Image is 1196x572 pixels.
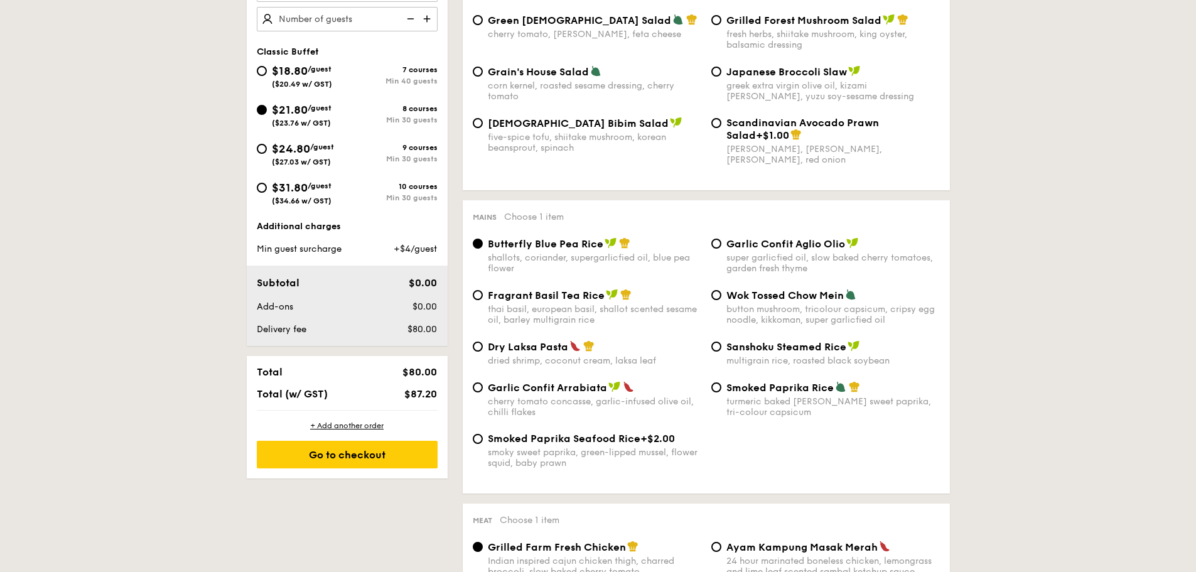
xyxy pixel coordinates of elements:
div: cherry tomato concasse, garlic-infused olive oil, chilli flakes [488,396,701,418]
span: ($23.76 w/ GST) [272,119,331,127]
div: Min 30 guests [347,193,438,202]
div: Min 30 guests [347,116,438,124]
input: Sanshoku Steamed Ricemultigrain rice, roasted black soybean [711,342,721,352]
div: + Add another order [257,421,438,431]
div: greek extra virgin olive oil, kizami [PERSON_NAME], yuzu soy-sesame dressing [726,80,940,102]
div: 9 courses [347,143,438,152]
span: Classic Buffet [257,46,319,57]
span: $87.20 [404,388,437,400]
div: multigrain rice, roasted black soybean [726,355,940,366]
div: dried shrimp, coconut cream, laksa leaf [488,355,701,366]
div: shallots, coriander, supergarlicfied oil, blue pea flower [488,252,701,274]
span: Smoked Paprika Seafood Rice [488,433,640,445]
span: Smoked Paprika Rice [726,382,834,394]
span: Grilled Forest Mushroom Salad [726,14,881,26]
img: icon-vegan.f8ff3823.svg [670,117,682,128]
input: $31.80/guest($34.66 w/ GST)10 coursesMin 30 guests [257,183,267,193]
span: ($27.03 w/ GST) [272,158,331,166]
span: /guest [310,143,334,151]
img: icon-chef-hat.a58ddaea.svg [897,14,908,25]
span: ($34.66 w/ GST) [272,197,331,205]
span: Fragrant Basil Tea Rice [488,289,605,301]
img: icon-chef-hat.a58ddaea.svg [583,340,595,352]
span: Sanshoku Steamed Rice [726,341,846,353]
div: corn kernel, roasted sesame dressing, cherry tomato [488,80,701,102]
span: $0.00 [412,301,437,312]
img: icon-vegan.f8ff3823.svg [848,340,860,352]
input: Smoked Paprika Riceturmeric baked [PERSON_NAME] sweet paprika, tri-colour capsicum [711,382,721,392]
span: [DEMOGRAPHIC_DATA] Bibim Salad [488,117,669,129]
span: $31.80 [272,181,308,195]
span: /guest [308,181,331,190]
span: +$4/guest [394,244,437,254]
img: icon-vegetarian.fe4039eb.svg [845,289,856,300]
input: $24.80/guest($27.03 w/ GST)9 coursesMin 30 guests [257,144,267,154]
img: icon-vegan.f8ff3823.svg [605,237,617,249]
input: Fragrant Basil Tea Ricethai basil, european basil, shallot scented sesame oil, barley multigrain ... [473,290,483,300]
span: ($20.49 w/ GST) [272,80,332,89]
div: [PERSON_NAME], [PERSON_NAME], [PERSON_NAME], red onion [726,144,940,165]
div: Min 30 guests [347,154,438,163]
div: turmeric baked [PERSON_NAME] sweet paprika, tri-colour capsicum [726,396,940,418]
span: Choose 1 item [500,515,559,526]
span: Mains [473,213,497,222]
span: Wok Tossed Chow Mein [726,289,844,301]
div: fresh herbs, shiitake mushroom, king oyster, balsamic dressing [726,29,940,50]
img: icon-vegan.f8ff3823.svg [883,14,895,25]
span: Grilled Farm Fresh Chicken [488,541,626,553]
img: icon-vegetarian.fe4039eb.svg [672,14,684,25]
img: icon-vegan.f8ff3823.svg [846,237,859,249]
span: Meat [473,516,492,525]
img: icon-spicy.37a8142b.svg [623,381,634,392]
span: $18.80 [272,64,308,78]
span: Dry Laksa Pasta [488,341,568,353]
span: Min guest surcharge [257,244,342,254]
span: Garlic Confit Aglio Olio [726,238,845,250]
input: Butterfly Blue Pea Riceshallots, coriander, supergarlicfied oil, blue pea flower [473,239,483,249]
img: icon-spicy.37a8142b.svg [879,541,890,552]
input: Smoked Paprika Seafood Rice+$2.00smoky sweet paprika, green-lipped mussel, flower squid, baby prawn [473,434,483,444]
div: five-spice tofu, shiitake mushroom, korean beansprout, spinach [488,132,701,153]
span: /guest [308,65,331,73]
input: Green [DEMOGRAPHIC_DATA] Saladcherry tomato, [PERSON_NAME], feta cheese [473,15,483,25]
img: icon-add.58712e84.svg [419,7,438,31]
img: icon-vegetarian.fe4039eb.svg [835,381,846,392]
img: icon-chef-hat.a58ddaea.svg [627,541,638,552]
div: cherry tomato, [PERSON_NAME], feta cheese [488,29,701,40]
div: Additional charges [257,220,438,233]
span: $24.80 [272,142,310,156]
input: Grilled Farm Fresh ChickenIndian inspired cajun chicken thigh, charred broccoli, slow baked cherr... [473,542,483,552]
div: super garlicfied oil, slow baked cherry tomatoes, garden fresh thyme [726,252,940,274]
span: Green [DEMOGRAPHIC_DATA] Salad [488,14,671,26]
span: Garlic Confit Arrabiata [488,382,607,394]
div: 10 courses [347,182,438,191]
div: 7 courses [347,65,438,74]
input: $21.80/guest($23.76 w/ GST)8 coursesMin 30 guests [257,105,267,115]
img: icon-reduce.1d2dbef1.svg [400,7,419,31]
span: Grain's House Salad [488,66,589,78]
img: icon-spicy.37a8142b.svg [569,340,581,352]
div: 8 courses [347,104,438,113]
input: Wok Tossed Chow Meinbutton mushroom, tricolour capsicum, cripsy egg noodle, kikkoman, super garli... [711,290,721,300]
img: icon-chef-hat.a58ddaea.svg [620,289,632,300]
span: +$1.00 [756,129,789,141]
span: $21.80 [272,103,308,117]
span: /guest [308,104,331,112]
span: Total [257,366,283,378]
img: icon-vegetarian.fe4039eb.svg [590,65,601,77]
span: $80.00 [402,366,437,378]
img: icon-chef-hat.a58ddaea.svg [686,14,698,25]
span: +$2.00 [640,433,675,445]
span: Total (w/ GST) [257,388,328,400]
span: $80.00 [407,324,437,335]
span: Butterfly Blue Pea Rice [488,238,603,250]
input: [DEMOGRAPHIC_DATA] Bibim Saladfive-spice tofu, shiitake mushroom, korean beansprout, spinach [473,118,483,128]
span: Scandinavian Avocado Prawn Salad [726,117,879,141]
span: Subtotal [257,277,299,289]
span: Ayam Kampung Masak Merah [726,541,878,553]
span: Choose 1 item [504,212,564,222]
input: Grilled Forest Mushroom Saladfresh herbs, shiitake mushroom, king oyster, balsamic dressing [711,15,721,25]
input: Scandinavian Avocado Prawn Salad+$1.00[PERSON_NAME], [PERSON_NAME], [PERSON_NAME], red onion [711,118,721,128]
span: $0.00 [409,277,437,289]
img: icon-chef-hat.a58ddaea.svg [619,237,630,249]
